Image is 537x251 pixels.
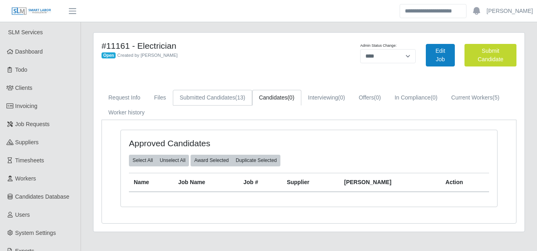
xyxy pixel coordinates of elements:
[102,52,116,59] span: Open
[15,48,43,55] span: Dashboard
[129,138,272,148] h4: Approved Candidates
[15,193,70,200] span: Candidates Database
[492,94,499,101] span: (5)
[15,85,33,91] span: Clients
[129,155,189,166] div: bulk actions
[156,155,189,166] button: Unselect All
[360,43,396,49] label: Admin Status Change:
[8,29,43,35] span: SLM Services
[117,53,178,58] span: Created by [PERSON_NAME]
[339,173,441,192] th: [PERSON_NAME]
[441,173,489,192] th: Action
[129,155,156,166] button: Select All
[464,44,516,66] button: Submit Candidate
[11,7,52,16] img: SLM Logo
[400,4,467,18] input: Search
[426,44,455,66] a: Edit Job
[15,121,50,127] span: Job Requests
[15,103,37,109] span: Invoicing
[232,155,280,166] button: Duplicate Selected
[174,173,239,192] th: Job Name
[352,90,388,106] a: Offers
[15,66,27,73] span: Todo
[15,212,30,218] span: Users
[15,230,56,236] span: System Settings
[15,139,39,145] span: Suppliers
[173,90,252,106] a: Submitted Candidates
[102,90,147,106] a: Request Info
[191,155,280,166] div: bulk actions
[431,94,437,101] span: (0)
[252,90,301,106] a: Candidates
[129,173,174,192] th: Name
[388,90,444,106] a: In Compliance
[287,94,294,101] span: (0)
[338,94,345,101] span: (0)
[15,175,36,182] span: Workers
[282,173,339,192] th: Supplier
[235,94,245,101] span: (13)
[15,157,44,164] span: Timesheets
[238,173,282,192] th: Job #
[191,155,232,166] button: Award Selected
[444,90,506,106] a: Current Workers
[102,105,151,120] a: Worker history
[301,90,352,106] a: Interviewing
[147,90,173,106] a: Files
[102,41,338,51] h4: #11161 - Electrician
[487,7,533,15] a: [PERSON_NAME]
[374,94,381,101] span: (0)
